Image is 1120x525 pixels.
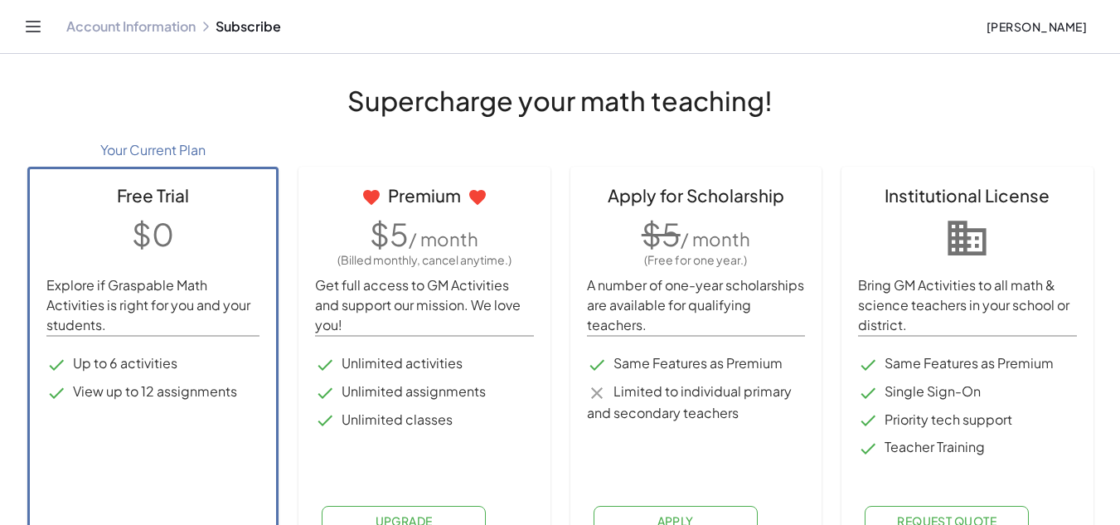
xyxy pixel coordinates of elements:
p: $0 [46,211,260,255]
p: Get full access to GM Activities and support our mission. We love you! [315,275,534,335]
button: [PERSON_NAME] [972,12,1100,41]
span: $5 [642,215,681,253]
li: Limited to individual primary and secondary teachers [587,382,806,423]
li: Same Features as Premium [587,353,806,375]
button: Toggle navigation [20,13,46,40]
div: Apply for Scholarship [587,182,806,208]
li: Unlimited assignments [315,382,534,403]
p: A number of one-year scholarships are available for qualifying teachers. [587,275,806,335]
li: Same Features as Premium [858,353,1077,375]
span: / month [409,227,478,250]
p: $5 [315,211,534,255]
li: Unlimited classes [315,410,534,431]
span: / month [681,227,750,250]
span: [PERSON_NAME] [986,19,1087,34]
li: View up to 12 assignments [46,382,260,403]
p: Explore if Graspable Math Activities is right for you and your students. [46,275,260,335]
li: Up to 6 activities [46,353,260,375]
div: Free Trial [46,182,260,208]
h1: Supercharge your math teaching! [27,80,1093,120]
li: Teacher Training [858,437,1077,459]
p: Bring GM Activities to all math & science teachers in your school or district. [858,275,1077,335]
li: Unlimited activities [315,353,534,375]
div: Premium [315,182,534,208]
li: Priority tech support [858,410,1077,431]
a: Account Information [66,18,196,35]
div: Your Current Plan [27,134,279,167]
li: Single Sign-On [858,382,1077,403]
div: Institutional License [858,182,1077,208]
